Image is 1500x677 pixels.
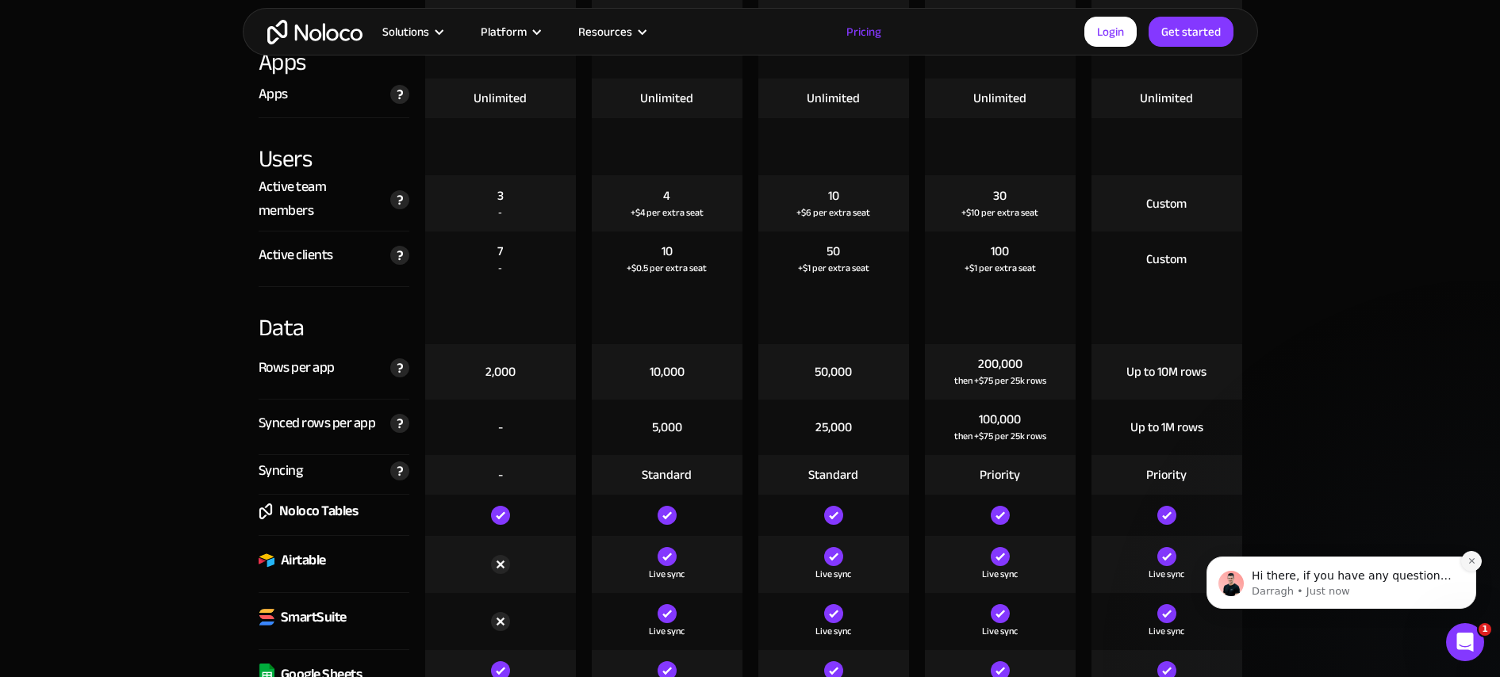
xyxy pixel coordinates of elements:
[815,623,851,639] div: Live sync
[815,419,852,436] div: 25,000
[652,419,682,436] div: 5,000
[631,205,704,220] div: +$4 per extra seat
[980,466,1020,484] div: Priority
[1146,466,1187,484] div: Priority
[497,187,504,205] div: 3
[259,118,409,175] div: Users
[978,355,1022,373] div: 200,000
[663,187,670,205] div: 4
[1084,17,1137,47] a: Login
[1149,623,1184,639] div: Live sync
[815,363,852,381] div: 50,000
[1149,566,1184,582] div: Live sync
[278,94,299,115] button: Dismiss notification
[828,187,839,205] div: 10
[993,187,1007,205] div: 30
[279,499,359,523] div: Noloco Tables
[808,466,858,484] div: Standard
[798,260,869,276] div: +$1 per extra seat
[578,21,632,42] div: Resources
[961,205,1038,220] div: +$10 per extra seat
[979,411,1021,428] div: 100,000
[807,90,860,107] div: Unlimited
[662,243,673,260] div: 10
[973,90,1026,107] div: Unlimited
[1130,419,1203,436] div: Up to 1M rows
[1146,251,1187,268] div: Custom
[363,21,461,42] div: Solutions
[69,113,269,157] span: Hi there, if you have any questions about our pricing, just let us know! [GEOGRAPHIC_DATA]
[259,243,333,267] div: Active clients
[69,128,274,142] p: Message from Darragh, sent Just now
[1149,17,1233,47] a: Get started
[36,114,61,140] img: Profile image for Darragh
[558,21,664,42] div: Resources
[259,82,288,106] div: Apps
[982,623,1018,639] div: Live sync
[497,243,503,260] div: 7
[485,363,516,381] div: 2,000
[259,287,409,344] div: Data
[1183,457,1500,634] iframe: Intercom notifications message
[640,90,693,107] div: Unlimited
[1126,363,1207,381] div: Up to 10M rows
[1479,623,1491,636] span: 1
[827,21,901,42] a: Pricing
[498,260,502,276] div: -
[954,428,1046,444] div: then +$75 per 25k rows
[954,373,1046,388] div: then +$75 per 25k rows
[1446,623,1484,661] iframe: Intercom live chat
[259,356,335,380] div: Rows per app
[649,566,685,582] div: Live sync
[498,419,503,436] div: -
[382,21,429,42] div: Solutions
[474,90,527,107] div: Unlimited
[461,21,558,42] div: Platform
[259,459,303,483] div: Syncing
[24,100,293,152] div: message notification from Darragh, Just now. Hi there, if you have any questions about our pricin...
[827,243,840,260] div: 50
[965,260,1036,276] div: +$1 per extra seat
[991,243,1009,260] div: 100
[982,566,1018,582] div: Live sync
[649,623,685,639] div: Live sync
[281,549,326,572] div: Airtable
[267,20,363,44] a: home
[796,205,870,220] div: +$6 per extra seat
[481,21,527,42] div: Platform
[259,411,376,435] div: Synced rows per app
[650,363,685,381] div: 10,000
[627,260,707,276] div: +$0.5 per extra seat
[498,205,502,220] div: -
[1146,195,1187,212] div: Custom
[498,466,503,484] div: -
[815,566,851,582] div: Live sync
[259,175,382,223] div: Active team members
[1140,90,1193,107] div: Unlimited
[281,606,347,629] div: SmartSuite
[642,466,692,484] div: Standard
